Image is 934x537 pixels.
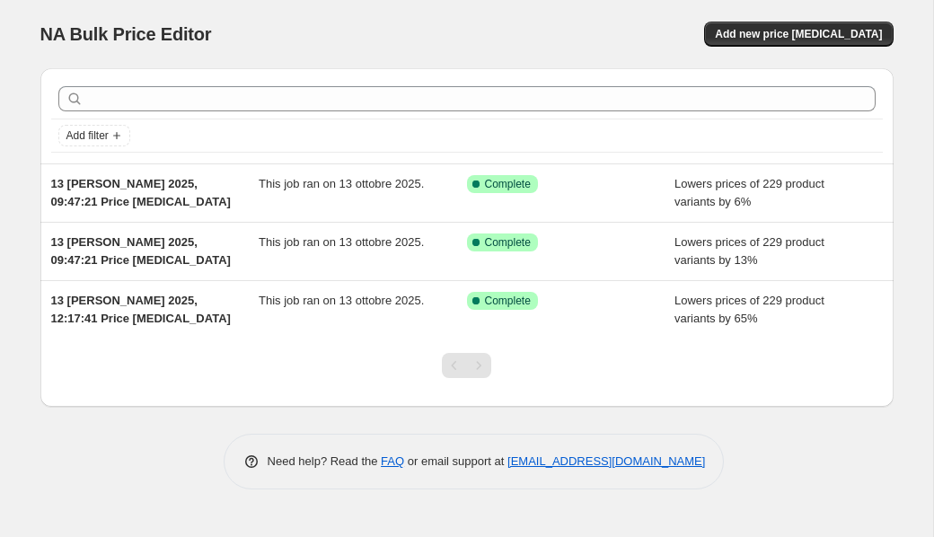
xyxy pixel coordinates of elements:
[485,294,531,308] span: Complete
[40,24,212,44] span: NA Bulk Price Editor
[66,128,109,143] span: Add filter
[704,22,893,47] button: Add new price [MEDICAL_DATA]
[259,177,424,190] span: This job ran on 13 ottobre 2025.
[485,235,531,250] span: Complete
[442,353,491,378] nav: Pagination
[51,235,231,267] span: 13 [PERSON_NAME] 2025, 09:47:21 Price [MEDICAL_DATA]
[51,177,231,208] span: 13 [PERSON_NAME] 2025, 09:47:21 Price [MEDICAL_DATA]
[507,454,705,468] a: [EMAIL_ADDRESS][DOMAIN_NAME]
[674,294,824,325] span: Lowers prices of 229 product variants by 65%
[268,454,382,468] span: Need help? Read the
[404,454,507,468] span: or email support at
[674,235,824,267] span: Lowers prices of 229 product variants by 13%
[259,294,424,307] span: This job ran on 13 ottobre 2025.
[58,125,130,146] button: Add filter
[715,27,882,41] span: Add new price [MEDICAL_DATA]
[51,294,231,325] span: 13 [PERSON_NAME] 2025, 12:17:41 Price [MEDICAL_DATA]
[259,235,424,249] span: This job ran on 13 ottobre 2025.
[674,177,824,208] span: Lowers prices of 229 product variants by 6%
[381,454,404,468] a: FAQ
[485,177,531,191] span: Complete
